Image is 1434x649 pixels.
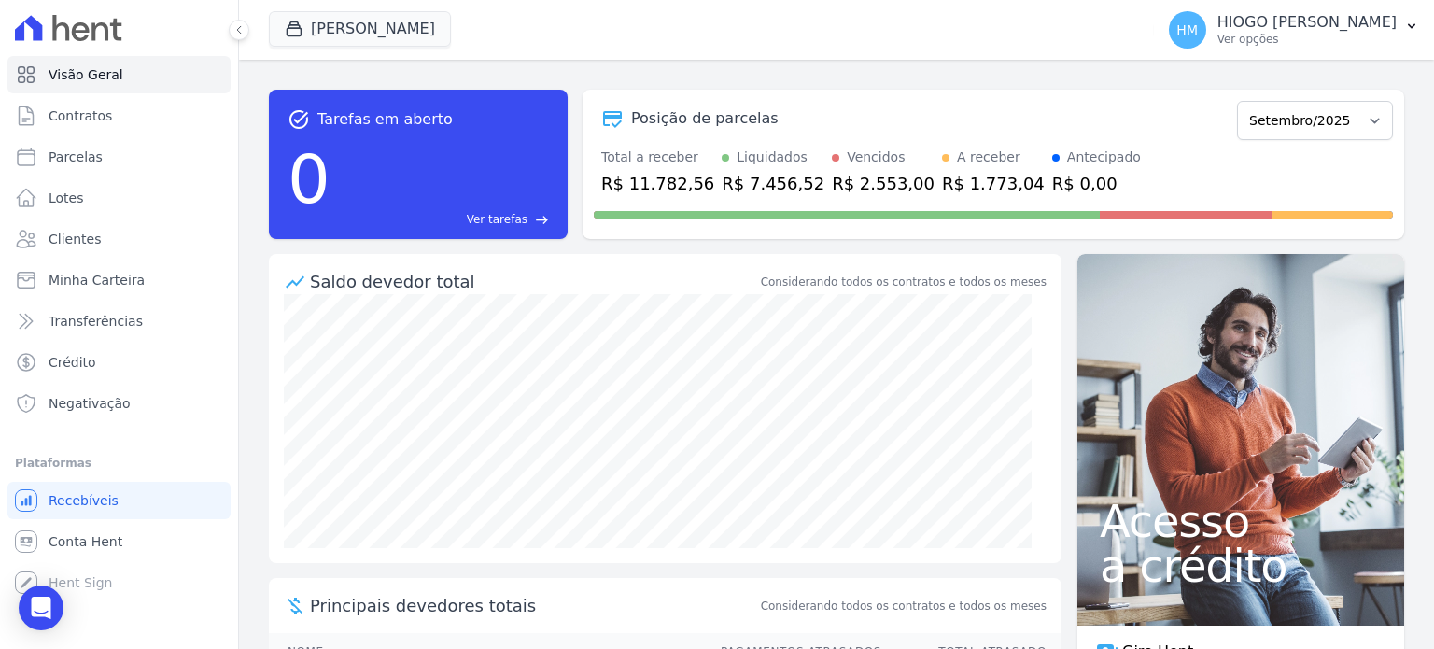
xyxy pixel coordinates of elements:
a: Contratos [7,97,231,134]
div: Open Intercom Messenger [19,586,63,630]
span: a crédito [1100,543,1382,588]
span: Acesso [1100,499,1382,543]
button: HM HIOGO [PERSON_NAME] Ver opções [1154,4,1434,56]
span: Clientes [49,230,101,248]
a: Clientes [7,220,231,258]
button: [PERSON_NAME] [269,11,451,47]
a: Negativação [7,385,231,422]
span: Contratos [49,106,112,125]
div: Saldo devedor total [310,269,757,294]
div: R$ 0,00 [1052,171,1141,196]
div: Total a receber [601,148,714,167]
span: HM [1176,23,1198,36]
div: Antecipado [1067,148,1141,167]
span: Recebíveis [49,491,119,510]
a: Ver tarefas east [338,211,549,228]
p: Ver opções [1217,32,1397,47]
span: Conta Hent [49,532,122,551]
div: R$ 1.773,04 [942,171,1045,196]
a: Recebíveis [7,482,231,519]
div: Vencidos [847,148,905,167]
div: Liquidados [737,148,808,167]
span: Negativação [49,394,131,413]
span: Ver tarefas [467,211,527,228]
span: Principais devedores totais [310,593,757,618]
p: HIOGO [PERSON_NAME] [1217,13,1397,32]
div: Considerando todos os contratos e todos os meses [761,274,1047,290]
span: Considerando todos os contratos e todos os meses [761,598,1047,614]
span: task_alt [288,108,310,131]
a: Crédito [7,344,231,381]
div: 0 [288,131,330,228]
span: Visão Geral [49,65,123,84]
a: Minha Carteira [7,261,231,299]
div: Plataformas [15,452,223,474]
span: Crédito [49,353,96,372]
a: Transferências [7,303,231,340]
div: R$ 2.553,00 [832,171,935,196]
span: Minha Carteira [49,271,145,289]
div: A receber [957,148,1020,167]
a: Parcelas [7,138,231,176]
div: R$ 7.456,52 [722,171,824,196]
div: R$ 11.782,56 [601,171,714,196]
span: Parcelas [49,148,103,166]
span: Lotes [49,189,84,207]
a: Conta Hent [7,523,231,560]
a: Visão Geral [7,56,231,93]
span: east [535,213,549,227]
span: Transferências [49,312,143,331]
span: Tarefas em aberto [317,108,453,131]
div: Posição de parcelas [631,107,779,130]
a: Lotes [7,179,231,217]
